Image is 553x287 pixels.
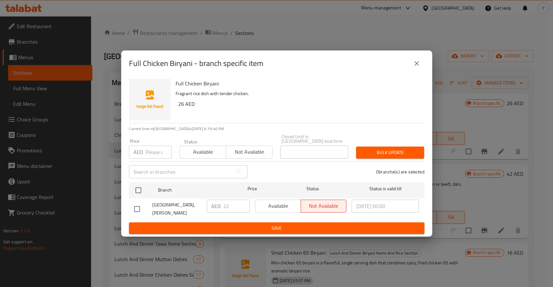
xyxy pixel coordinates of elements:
[178,99,419,108] h6: 26 AED
[361,149,419,157] span: Bulk update
[229,147,270,157] span: Not available
[179,146,226,159] button: Available
[231,185,274,193] span: Price
[176,90,419,98] p: Fragrant rice dish with tender chicken.
[152,201,202,217] span: [GEOGRAPHIC_DATA], [PERSON_NAME]
[129,165,233,178] input: Search in branches
[351,185,419,193] span: Status is valid till
[409,56,424,71] button: close
[129,58,263,69] h2: Full Chicken Biryani - branch specific item
[145,146,172,159] input: Please enter price
[129,79,170,120] img: Full Chicken Biryani
[223,200,250,213] input: Please enter price
[211,202,221,210] p: AED
[176,79,419,88] h6: Full Chicken Biryani
[133,148,143,156] p: AED
[129,222,424,234] button: Save
[356,147,424,159] button: Bulk update
[279,185,346,193] span: Status
[129,126,424,132] p: Current time in [GEOGRAPHIC_DATA] is [DATE] 6:19:46 PM
[182,147,224,157] span: Available
[376,169,424,175] p: 0 branche(s) are selected
[158,186,225,194] span: Branch
[134,224,419,232] span: Save
[226,146,272,159] button: Not available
